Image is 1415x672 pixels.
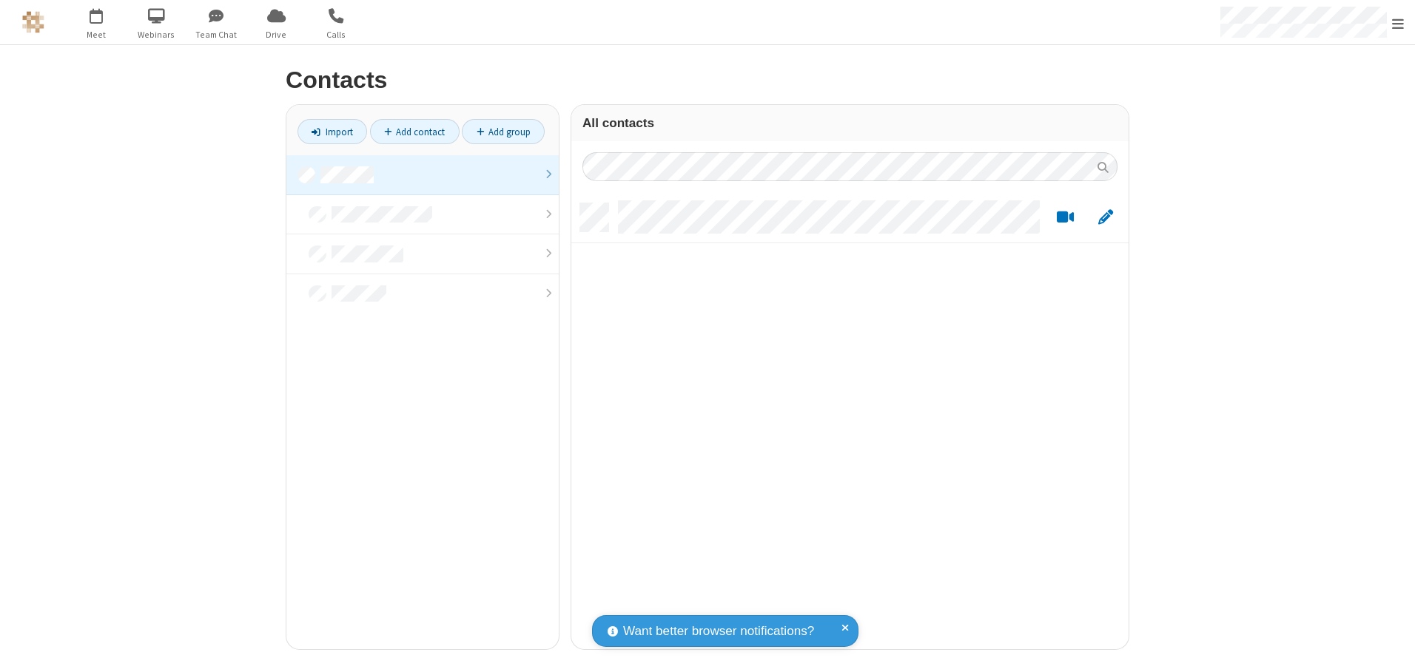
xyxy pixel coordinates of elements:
h2: Contacts [286,67,1129,93]
button: Start a video meeting [1051,208,1080,227]
a: Add group [462,119,545,144]
a: Import [298,119,367,144]
iframe: Chat [1378,634,1404,662]
span: Webinars [129,28,184,41]
span: Team Chat [189,28,244,41]
span: Drive [249,28,304,41]
span: Want better browser notifications? [623,622,814,641]
img: QA Selenium DO NOT DELETE OR CHANGE [22,11,44,33]
span: Calls [309,28,364,41]
a: Add contact [370,119,460,144]
div: grid [571,192,1129,649]
button: Edit [1091,208,1120,227]
h3: All contacts [582,116,1117,130]
span: Meet [69,28,124,41]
